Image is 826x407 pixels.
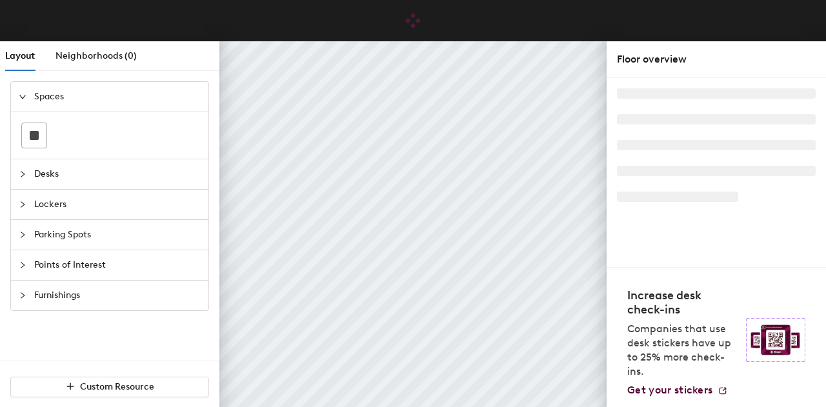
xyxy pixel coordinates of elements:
span: collapsed [19,261,26,269]
h4: Increase desk check-ins [627,288,738,317]
span: Parking Spots [34,220,201,250]
span: Desks [34,159,201,189]
a: Get your stickers [627,384,728,397]
span: collapsed [19,292,26,299]
div: Floor overview [617,52,816,67]
p: Companies that use desk stickers have up to 25% more check-ins. [627,322,738,379]
span: Lockers [34,190,201,219]
span: Layout [5,50,35,61]
span: expanded [19,93,26,101]
span: collapsed [19,170,26,178]
span: Furnishings [34,281,201,310]
img: Sticker logo [746,318,805,362]
span: collapsed [19,231,26,239]
span: Get your stickers [627,384,712,396]
span: Neighborhoods (0) [55,50,137,61]
span: Custom Resource [80,381,154,392]
span: Spaces [34,82,201,112]
span: Points of Interest [34,250,201,280]
span: collapsed [19,201,26,208]
button: Custom Resource [10,377,209,397]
